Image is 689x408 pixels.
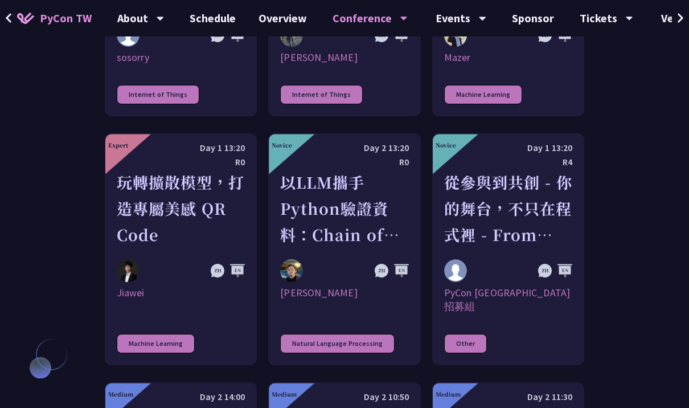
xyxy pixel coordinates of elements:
div: Day 1 13:20 [444,141,572,155]
div: [PERSON_NAME] [280,286,408,313]
div: 玩轉擴散模型，打造專屬美感 QR Code [117,169,245,248]
div: Day 2 14:00 [117,390,245,404]
img: Home icon of PyCon TW 2025 [17,13,34,24]
span: PyCon TW [40,10,92,27]
div: Novice [272,141,292,149]
div: Medium [108,390,133,398]
div: Day 2 10:50 [280,390,408,404]
div: R0 [280,155,408,169]
img: Jiawei [117,259,140,283]
div: Natural Language Processing [280,334,395,353]
div: 從參與到共創 - 你的舞台，不只在程式裡 - From Attendees to Organizers - Your Stage Goes Beyond Code [444,169,572,248]
div: R4 [444,155,572,169]
div: Machine Learning [444,85,522,104]
div: Medium [436,390,461,398]
div: PyCon [GEOGRAPHIC_DATA] 招募組 [444,286,572,313]
img: PyCon Taiwan 招募組 [444,259,467,282]
div: Other [444,334,487,353]
div: Mazer [444,51,572,64]
div: sosorry [117,51,245,64]
div: Jiawei [117,286,245,313]
div: Novice [436,141,456,149]
div: Expert [108,141,128,149]
div: R0 [117,155,245,169]
a: Expert Day 1 13:20 R0 玩轉擴散模型，打造專屬美感 QR Code Jiawei Jiawei Machine Learning [105,133,257,365]
div: [PERSON_NAME] [280,51,408,64]
div: Day 2 11:30 [444,390,572,404]
div: Day 2 13:20 [280,141,408,155]
a: Novice Day 2 13:20 R0 以LLM攜手Python驗證資料：Chain of Verification (CoVe)實務應用 Kevin Tseng [PERSON_NAME]... [268,133,420,365]
div: 以LLM攜手Python驗證資料：Chain of Verification (CoVe)實務應用 [280,169,408,248]
div: Internet of Things [280,85,363,104]
a: PyCon TW [6,4,103,32]
img: Kevin Tseng [280,259,303,282]
div: Medium [272,390,297,398]
a: Novice Day 1 13:20 R4 從參與到共創 - 你的舞台，不只在程式裡 - From Attendees to Organizers - Your Stage Goes Beyon... [432,133,584,365]
div: Machine Learning [117,334,195,353]
div: Day 1 13:20 [117,141,245,155]
div: Internet of Things [117,85,199,104]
